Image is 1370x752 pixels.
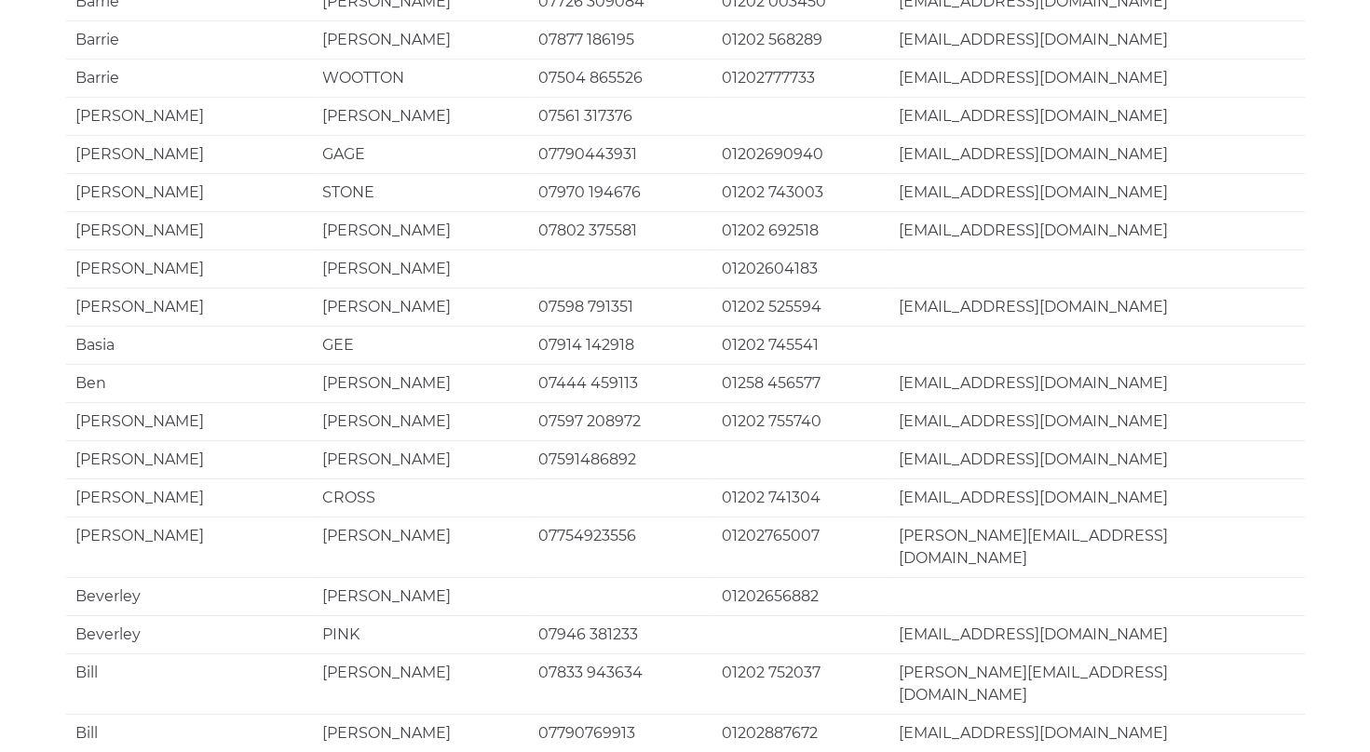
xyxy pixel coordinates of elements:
td: [PERSON_NAME][EMAIL_ADDRESS][DOMAIN_NAME] [889,653,1305,714]
td: [PERSON_NAME] [66,440,313,478]
td: 07790769913 [529,714,712,752]
td: WOOTTON [313,59,529,97]
td: [PERSON_NAME] [66,517,313,577]
td: [PERSON_NAME] [313,577,529,615]
td: [EMAIL_ADDRESS][DOMAIN_NAME] [889,364,1305,402]
td: CROSS [313,478,529,517]
td: Bill [66,714,313,752]
td: [EMAIL_ADDRESS][DOMAIN_NAME] [889,135,1305,173]
td: 01202765007 [712,517,889,577]
td: [EMAIL_ADDRESS][DOMAIN_NAME] [889,59,1305,97]
td: [EMAIL_ADDRESS][DOMAIN_NAME] [889,288,1305,326]
td: 07946 381233 [529,615,712,653]
td: 07591486892 [529,440,712,478]
td: 07754923556 [529,517,712,577]
td: 01202887672 [712,714,889,752]
td: 07561 317376 [529,97,712,135]
td: [EMAIL_ADDRESS][DOMAIN_NAME] [889,173,1305,211]
td: 07444 459113 [529,364,712,402]
td: 01202 755740 [712,402,889,440]
td: [EMAIL_ADDRESS][DOMAIN_NAME] [889,20,1305,59]
td: [EMAIL_ADDRESS][DOMAIN_NAME] [889,402,1305,440]
td: [PERSON_NAME] [313,402,529,440]
td: 01202 692518 [712,211,889,249]
td: 07914 142918 [529,326,712,364]
td: Barrie [66,20,313,59]
td: 07970 194676 [529,173,712,211]
td: [PERSON_NAME] [313,714,529,752]
td: [PERSON_NAME] [66,249,313,288]
td: [PERSON_NAME][EMAIL_ADDRESS][DOMAIN_NAME] [889,517,1305,577]
td: [EMAIL_ADDRESS][DOMAIN_NAME] [889,714,1305,752]
td: [PERSON_NAME] [313,364,529,402]
td: 01202 741304 [712,478,889,517]
td: 01202604183 [712,249,889,288]
td: [PERSON_NAME] [313,97,529,135]
td: 07790443931 [529,135,712,173]
td: [PERSON_NAME] [66,97,313,135]
td: [PERSON_NAME] [313,653,529,714]
td: [PERSON_NAME] [313,288,529,326]
td: 07877 186195 [529,20,712,59]
td: 07504 865526 [529,59,712,97]
td: 01202 743003 [712,173,889,211]
td: Basia [66,326,313,364]
td: 01202 745541 [712,326,889,364]
td: Beverley [66,615,313,653]
td: Barrie [66,59,313,97]
td: 07802 375581 [529,211,712,249]
td: [PERSON_NAME] [66,478,313,517]
td: [EMAIL_ADDRESS][DOMAIN_NAME] [889,478,1305,517]
td: [PERSON_NAME] [66,135,313,173]
td: 01202 525594 [712,288,889,326]
td: PINK [313,615,529,653]
td: [PERSON_NAME] [66,173,313,211]
td: 07597 208972 [529,402,712,440]
td: GAGE [313,135,529,173]
td: 07598 791351 [529,288,712,326]
td: Bill [66,653,313,714]
td: [EMAIL_ADDRESS][DOMAIN_NAME] [889,97,1305,135]
td: 01202 568289 [712,20,889,59]
td: [PERSON_NAME] [313,20,529,59]
td: [PERSON_NAME] [313,440,529,478]
td: 01202 752037 [712,653,889,714]
td: [PERSON_NAME] [313,211,529,249]
td: 07833 943634 [529,653,712,714]
td: Beverley [66,577,313,615]
td: [EMAIL_ADDRESS][DOMAIN_NAME] [889,615,1305,653]
td: 01202656882 [712,577,889,615]
td: [PERSON_NAME] [66,402,313,440]
td: [PERSON_NAME] [313,249,529,288]
td: 01202777733 [712,59,889,97]
td: [PERSON_NAME] [66,288,313,326]
td: 01258 456577 [712,364,889,402]
td: [EMAIL_ADDRESS][DOMAIN_NAME] [889,440,1305,478]
td: [EMAIL_ADDRESS][DOMAIN_NAME] [889,211,1305,249]
td: STONE [313,173,529,211]
td: Ben [66,364,313,402]
td: [PERSON_NAME] [313,517,529,577]
td: [PERSON_NAME] [66,211,313,249]
td: 01202690940 [712,135,889,173]
td: GEE [313,326,529,364]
